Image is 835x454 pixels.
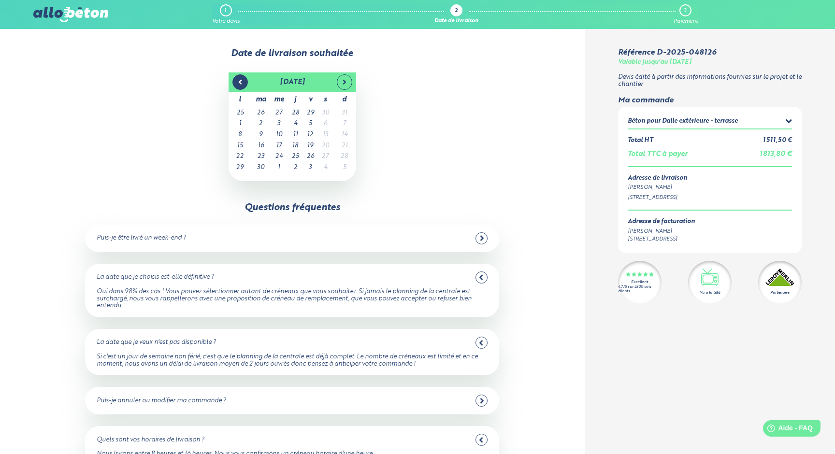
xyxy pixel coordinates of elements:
td: 13 [318,129,333,141]
div: 2 [455,8,458,14]
div: Ma commande [618,96,802,105]
th: d [333,92,356,108]
div: [STREET_ADDRESS] [628,194,792,202]
div: La date que je choisis est-elle définitive ? [97,274,214,281]
img: allobéton [33,7,108,22]
td: 16 [252,141,270,152]
th: [DATE] [252,72,333,92]
div: Paiement [674,18,698,25]
td: 25 [229,108,252,119]
div: Total HT [628,137,653,144]
p: Devis édité à partir des informations fournies sur le projet et le chantier [618,74,802,88]
span: 1 813,80 € [760,151,792,157]
td: 27 [318,151,333,162]
td: 28 [333,151,356,162]
td: 19 [303,141,318,152]
div: 1 511,50 € [763,137,792,144]
td: 20 [318,141,333,152]
td: 30 [318,108,333,119]
td: 9 [252,129,270,141]
td: 23 [252,151,270,162]
td: 2 [252,118,270,129]
div: [STREET_ADDRESS] [628,235,695,243]
th: ma [252,92,270,108]
td: 1 [229,118,252,129]
div: Adresse de facturation [628,218,695,226]
td: 11 [288,129,303,141]
td: 5 [333,162,356,173]
td: 3 [270,118,288,129]
a: 1 Votre devis [212,4,240,25]
td: 27 [270,108,288,119]
td: 30 [252,162,270,173]
td: 14 [333,129,356,141]
td: 26 [252,108,270,119]
th: l [229,92,252,108]
td: 15 [229,141,252,152]
td: 1 [270,162,288,173]
td: 4 [288,118,303,129]
div: Vu à la télé [700,290,720,296]
div: Date de livraison [434,18,478,25]
div: La date que je veux n'est pas disponible ? [97,339,216,346]
div: Si c'est un jour de semaine non férié, c'est que le planning de la centrale est déjà complet. Le ... [97,354,488,368]
td: 5 [303,118,318,129]
td: 24 [270,151,288,162]
th: me [270,92,288,108]
iframe: Help widget launcher [749,416,824,443]
th: j [288,92,303,108]
td: 25 [288,151,303,162]
div: Valable jusqu'au [DATE] [618,59,691,66]
td: 12 [303,129,318,141]
div: Total TTC à payer [628,150,688,158]
td: 17 [270,141,288,152]
td: 28 [288,108,303,119]
div: Votre devis [212,18,240,25]
div: [PERSON_NAME] [628,184,792,192]
div: Quels sont vos horaires de livraison ? [97,437,204,444]
td: 22 [229,151,252,162]
summary: Béton pour Dalle extérieure - terrasse [628,116,792,128]
td: 6 [318,118,333,129]
div: Puis-je être livré un week-end ? [97,235,186,242]
td: 29 [303,108,318,119]
td: 10 [270,129,288,141]
td: 31 [333,108,356,119]
a: 3 Paiement [674,4,698,25]
div: Référence D-2025-048126 [618,48,716,57]
div: Béton pour Dalle extérieure - terrasse [628,118,738,125]
th: s [318,92,333,108]
td: 4 [318,162,333,173]
td: 8 [229,129,252,141]
td: 18 [288,141,303,152]
td: 3 [303,162,318,173]
div: 4.7/5 sur 2300 avis clients [618,285,662,294]
div: Partenaire [770,290,789,296]
td: 21 [333,141,356,152]
div: Excellent [631,280,648,284]
td: 2 [288,162,303,173]
td: 7 [333,118,356,129]
div: Puis-je annuler ou modifier ma commande ? [97,397,226,405]
div: [PERSON_NAME] [628,227,695,236]
div: Date de livraison souhaitée [33,48,551,59]
div: 1 [224,8,226,14]
div: Questions fréquentes [245,202,340,213]
td: 29 [229,162,252,173]
div: Adresse de livraison [628,175,792,182]
div: Oui dans 98% des cas ! Vous pouvez sélectionner autant de créneaux que vous souhaitez. Si jamais ... [97,288,488,310]
th: v [303,92,318,108]
a: 2 Date de livraison [434,4,478,25]
td: 26 [303,151,318,162]
div: 3 [684,8,686,14]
